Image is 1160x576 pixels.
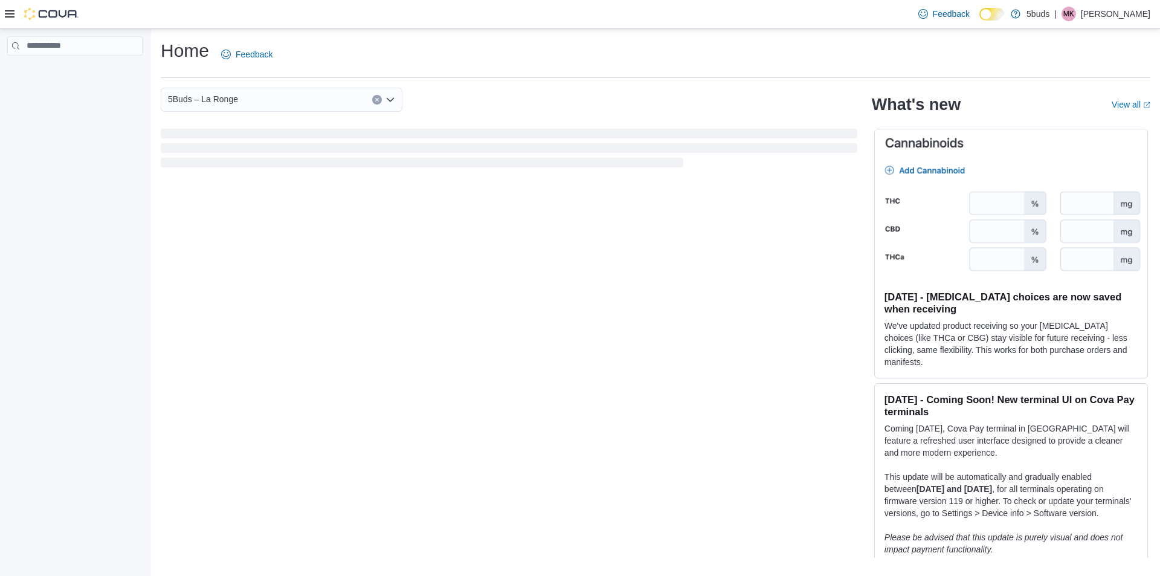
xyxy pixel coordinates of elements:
[236,48,272,60] span: Feedback
[1054,7,1057,21] p: |
[884,291,1138,315] h3: [DATE] - [MEDICAL_DATA] choices are now saved when receiving
[884,422,1138,459] p: Coming [DATE], Cova Pay terminal in [GEOGRAPHIC_DATA] will feature a refreshed user interface des...
[372,95,382,105] button: Clear input
[24,8,79,20] img: Cova
[161,131,857,170] span: Loading
[7,58,143,87] nav: Complex example
[168,92,238,106] span: 5Buds – La Ronge
[884,471,1138,519] p: This update will be automatically and gradually enabled between , for all terminals operating on ...
[1112,100,1150,109] a: View allExternal link
[917,484,992,494] strong: [DATE] and [DATE]
[161,39,209,63] h1: Home
[1026,7,1049,21] p: 5buds
[1081,7,1150,21] p: [PERSON_NAME]
[933,8,970,20] span: Feedback
[884,393,1138,418] h3: [DATE] - Coming Soon! New terminal UI on Cova Pay terminals
[872,95,961,114] h2: What's new
[385,95,395,105] button: Open list of options
[884,532,1123,554] em: Please be advised that this update is purely visual and does not impact payment functionality.
[979,8,1005,21] input: Dark Mode
[1143,102,1150,109] svg: External link
[1063,7,1074,21] span: MK
[1062,7,1076,21] div: Morgan Kinahan
[216,42,277,66] a: Feedback
[884,320,1138,368] p: We've updated product receiving so your [MEDICAL_DATA] choices (like THCa or CBG) stay visible fo...
[913,2,975,26] a: Feedback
